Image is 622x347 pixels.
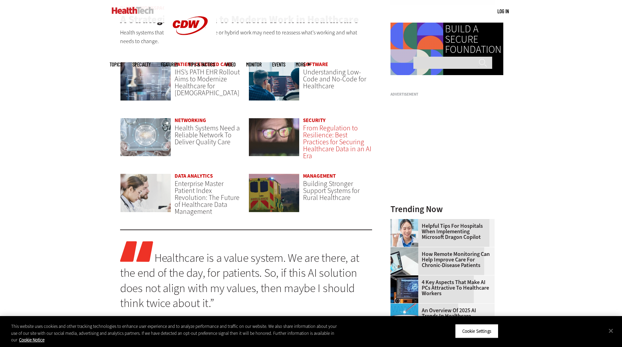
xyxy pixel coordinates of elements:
[390,247,422,253] a: Patient speaking with doctor
[120,173,171,219] a: medical researchers look at data on desktop monitor
[390,219,422,225] a: Doctor using phone to dictate to tablet
[497,8,509,14] a: Log in
[390,205,495,213] h3: Trending Now
[390,280,490,296] a: 4 Key Aspects That Make AI PCs Attractive to Healthcare Workers
[390,304,418,331] img: illustration of computer chip being put inside head with waves
[390,247,418,275] img: Patient speaking with doctor
[272,62,285,67] a: Events
[175,117,206,124] a: Networking
[19,337,44,343] a: More information about your privacy
[303,172,336,179] a: Management
[303,123,371,161] a: From Regulation to Resilience: Best Practices for Securing Healthcare Data in an AI Era
[188,62,215,67] a: Tips & Tactics
[390,92,495,96] h3: Advertisement
[175,123,240,147] a: Health Systems Need a Reliable Network To Deliver Quality Care
[390,308,490,319] a: An Overview of 2025 AI Trends in Healthcare
[390,219,418,247] img: Doctor using phone to dictate to tablet
[249,62,300,101] img: Coworkers coding
[296,62,310,67] span: More
[120,62,171,107] a: Electronic health records
[120,118,171,163] a: Healthcare networking
[120,173,171,212] img: medical researchers look at data on desktop monitor
[120,62,171,101] img: Electronic health records
[120,118,171,157] img: Healthcare networking
[390,251,490,268] a: How Remote Monitoring Can Help Improve Care for Chronic-Disease Patients
[249,118,300,157] img: woman wearing glasses looking at healthcare data on screen
[246,62,262,67] a: MonITor
[390,99,495,186] iframe: advertisement
[303,67,366,91] a: Understanding Low-Code and No-Code for Healthcare
[164,46,216,53] a: CDW
[110,62,122,67] span: Topics
[249,118,300,163] a: woman wearing glasses looking at healthcare data on screen
[133,62,151,67] span: Specialty
[112,7,154,14] img: Home
[303,117,326,124] a: Security
[175,179,239,216] a: Enterprise Master Patient Index Revolution: The Future of Healthcare Data Management
[249,173,300,219] a: ambulance driving down country road at sunset
[11,323,342,344] div: This website uses cookies and other tracking technologies to enhance user experience and to analy...
[390,223,490,240] a: Helpful Tips for Hospitals When Implementing Microsoft Dragon Copilot
[455,324,498,338] button: Cookie Settings
[303,179,360,202] a: Building Stronger Support Systems for Rural Healthcare
[603,323,619,338] button: Close
[497,8,509,15] div: User menu
[175,67,240,98] a: IHS’s PATH EHR Rollout Aims to Modernize Healthcare for [DEMOGRAPHIC_DATA]
[225,62,236,67] a: Video
[390,275,418,303] img: Desktop monitor with brain AI concept
[120,250,359,311] a: Healthcare is a value system. We are there, at the end of the day, for patients. So, if this AI s...
[249,173,300,212] img: ambulance driving down country road at sunset
[161,62,178,67] a: Features
[175,172,213,179] a: Data Analytics
[390,275,422,281] a: Desktop monitor with brain AI concept
[390,304,422,309] a: illustration of computer chip being put inside head with waves
[249,62,300,107] a: Coworkers coding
